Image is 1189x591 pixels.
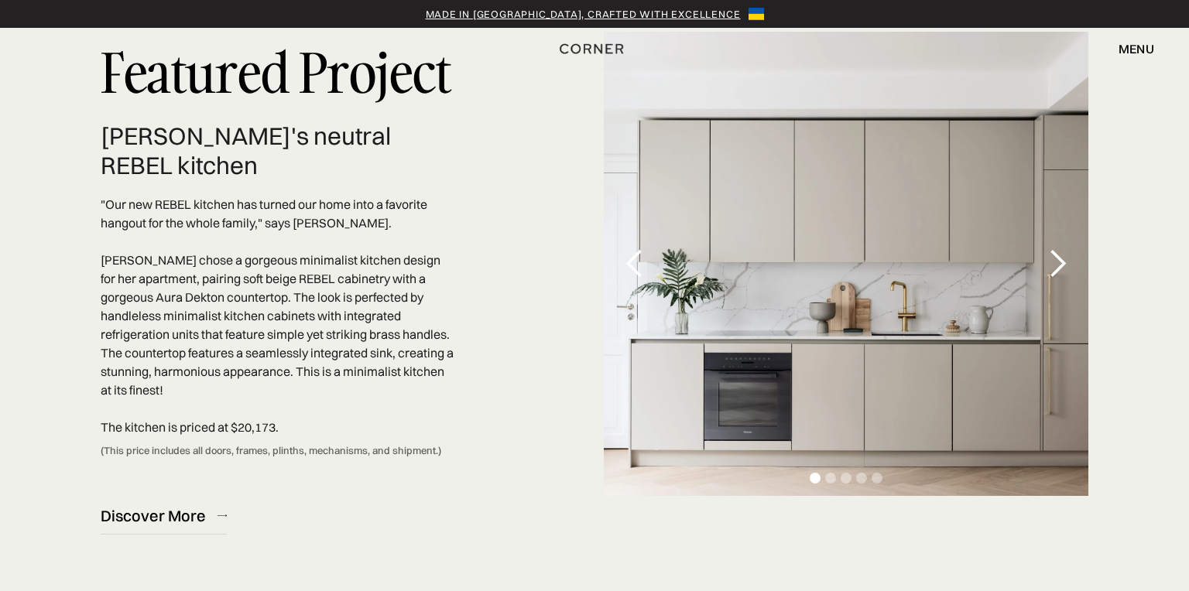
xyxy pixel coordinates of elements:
a: Discover More [101,497,227,535]
div: Show slide 1 of 5 [810,473,821,483]
a: Made in [GEOGRAPHIC_DATA], crafted with excellence [426,6,741,22]
p: "Our new REBEL kitchen has turned our home into a favorite hangout for the whole family," says [P... [101,195,454,436]
div: Show slide 2 of 5 [825,473,836,483]
div: menu [1103,36,1154,62]
div: next slide [1026,32,1088,496]
div: Show slide 5 of 5 [872,473,882,483]
div: 1 of 5 [604,32,1088,496]
div: (This price includes all doors, frames, plinths, mechanisms, and shipment.) [101,444,441,471]
div: Show slide 4 of 5 [856,473,867,483]
a: home [550,39,639,59]
h2: [PERSON_NAME]'s neutral REBEL kitchen [101,121,454,180]
div: Discover More [101,505,206,526]
div: Show slide 3 of 5 [841,473,851,483]
div: menu [1119,43,1154,55]
div: carousel [604,32,1088,496]
div: previous slide [604,32,666,496]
